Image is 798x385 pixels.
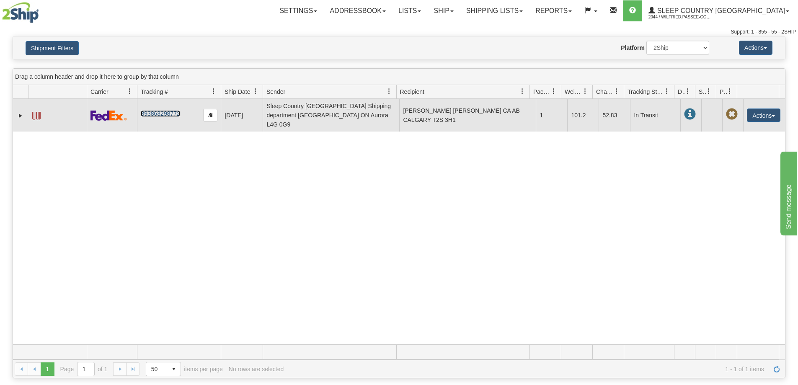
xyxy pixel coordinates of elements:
[90,110,127,121] img: 2 - FedEx Express®
[515,84,529,98] a: Recipient filter column settings
[723,84,737,98] a: Pickup Status filter column settings
[221,99,263,132] td: [DATE]
[16,111,25,120] a: Expand
[529,0,578,21] a: Reports
[392,0,427,21] a: Lists
[41,362,54,376] span: Page 1
[599,99,630,132] td: 52.83
[642,0,795,21] a: Sleep Country [GEOGRAPHIC_DATA] 2044 / Wilfried.Passee-Coutrin
[400,88,424,96] span: Recipient
[648,13,711,21] span: 2044 / Wilfried.Passee-Coutrin
[123,84,137,98] a: Carrier filter column settings
[6,5,77,15] div: Send message
[26,41,79,55] button: Shipment Filters
[779,150,797,235] iframe: chat widget
[533,88,551,96] span: Packages
[684,109,696,120] span: In Transit
[567,99,599,132] td: 101.2
[229,366,284,372] div: No rows are selected
[427,0,460,21] a: Ship
[609,84,624,98] a: Charge filter column settings
[596,88,614,96] span: Charge
[263,99,399,132] td: Sleep Country [GEOGRAPHIC_DATA] Shipping department [GEOGRAPHIC_DATA] ON Aurora L4G 0G9
[146,362,181,376] span: Page sizes drop down
[13,69,785,85] div: grid grouping header
[167,362,181,376] span: select
[547,84,561,98] a: Packages filter column settings
[655,7,785,14] span: Sleep Country [GEOGRAPHIC_DATA]
[382,84,396,98] a: Sender filter column settings
[141,88,168,96] span: Tracking #
[60,362,108,376] span: Page of 1
[273,0,323,21] a: Settings
[660,84,674,98] a: Tracking Status filter column settings
[289,366,764,372] span: 1 - 1 of 1 items
[720,88,727,96] span: Pickup Status
[225,88,250,96] span: Ship Date
[266,88,285,96] span: Sender
[578,84,592,98] a: Weight filter column settings
[770,362,783,376] a: Refresh
[621,44,645,52] label: Platform
[678,88,685,96] span: Delivery Status
[460,0,529,21] a: Shipping lists
[702,84,716,98] a: Shipment Issues filter column settings
[565,88,582,96] span: Weight
[399,99,536,132] td: [PERSON_NAME] [PERSON_NAME] CA AB CALGARY T2S 3H1
[2,28,796,36] div: Support: 1 - 855 - 55 - 2SHIP
[739,41,772,55] button: Actions
[681,84,695,98] a: Delivery Status filter column settings
[151,365,162,373] span: 50
[726,109,738,120] span: Pickup Not Assigned
[203,109,217,121] button: Copy to clipboard
[77,362,94,376] input: Page 1
[747,109,780,122] button: Actions
[2,2,39,23] img: logo2044.jpg
[146,362,223,376] span: items per page
[630,99,680,132] td: In Transit
[699,88,706,96] span: Shipment Issues
[90,88,108,96] span: Carrier
[628,88,664,96] span: Tracking Status
[248,84,263,98] a: Ship Date filter column settings
[323,0,392,21] a: Addressbook
[141,110,180,117] a: 393863298772
[207,84,221,98] a: Tracking # filter column settings
[536,99,567,132] td: 1
[32,108,41,121] a: Label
